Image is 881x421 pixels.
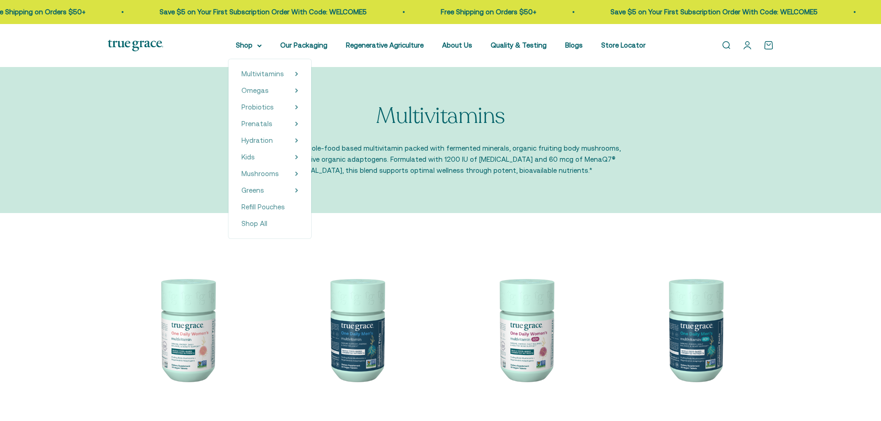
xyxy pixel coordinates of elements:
span: Greens [241,186,264,194]
img: Daily Multivitamin for Immune Support, Energy, Daily Balance, and Healthy Bone Support* Vitamin A... [446,250,604,408]
span: Omegas [241,86,269,94]
a: Refill Pouches [241,201,298,213]
a: Greens [241,185,264,196]
a: Kids [241,152,255,163]
a: Quality & Testing [491,41,547,49]
a: Hydration [241,135,273,146]
summary: Mushrooms [241,168,298,179]
span: Hydration [241,136,273,144]
span: Refill Pouches [241,203,285,211]
summary: Shop [236,40,262,51]
summary: Hydration [241,135,298,146]
img: One Daily Men's Multivitamin [277,250,435,408]
summary: Greens [241,185,298,196]
a: Multivitamins [241,68,284,79]
a: Omegas [241,85,269,96]
a: Regenerative Agriculture [346,41,424,49]
img: We select ingredients that play a concrete role in true health, and we include them at effective ... [108,250,266,408]
span: Multivitamins [241,70,284,78]
summary: Multivitamins [241,68,298,79]
p: Multivitamins [376,104,505,128]
summary: Kids [241,152,298,163]
a: Free Shipping on Orders $50+ [441,8,536,16]
summary: Prenatals [241,118,298,129]
span: Shop All [241,220,267,227]
a: Our Packaging [280,41,327,49]
p: Save $5 on Your First Subscription Order With Code: WELCOME5 [160,6,367,18]
a: Mushrooms [241,168,279,179]
a: Shop All [241,218,298,229]
a: Store Locator [601,41,646,49]
a: Blogs [565,41,583,49]
p: Experience a whole-food based multivitamin packed with fermented minerals, organic fruiting body ... [260,143,621,176]
summary: Omegas [241,85,298,96]
span: Prenatals [241,120,272,128]
span: Probiotics [241,103,274,111]
span: Kids [241,153,255,161]
span: Mushrooms [241,170,279,177]
a: Prenatals [241,118,272,129]
summary: Probiotics [241,102,298,113]
p: Save $5 on Your First Subscription Order With Code: WELCOME5 [610,6,818,18]
a: Probiotics [241,102,274,113]
img: One Daily Men's 40+ Multivitamin [616,250,774,408]
a: About Us [442,41,472,49]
